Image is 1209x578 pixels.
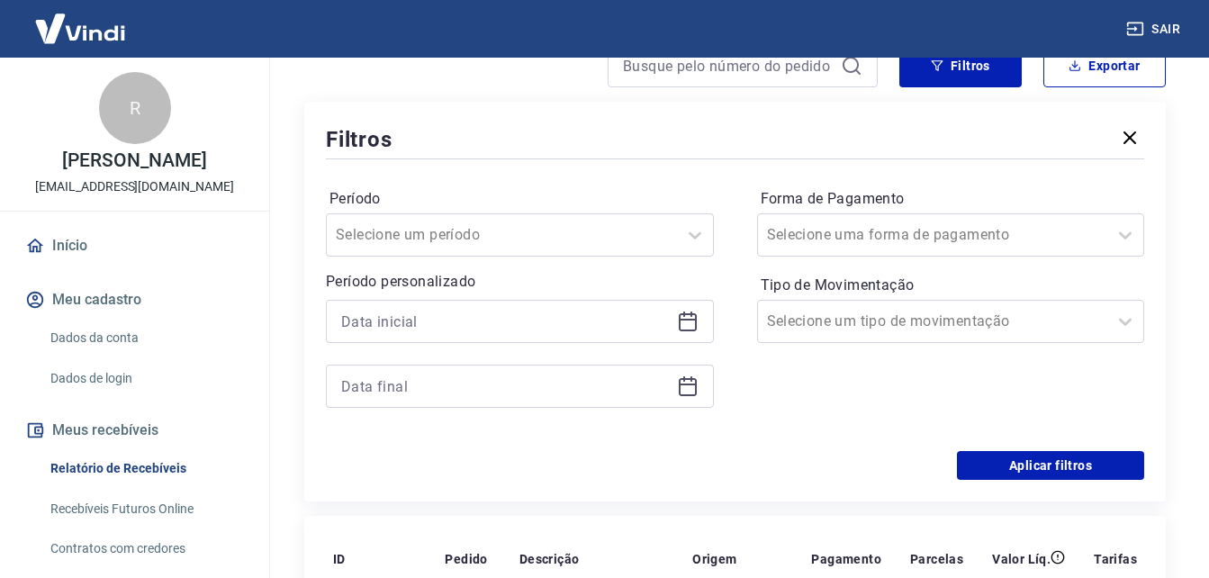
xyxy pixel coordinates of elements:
[341,373,670,400] input: Data final
[1123,13,1187,46] button: Sair
[22,1,139,56] img: Vindi
[326,271,714,293] p: Período personalizado
[333,550,346,568] p: ID
[43,360,248,397] a: Dados de login
[341,308,670,335] input: Data inicial
[22,411,248,450] button: Meus recebíveis
[62,151,206,170] p: [PERSON_NAME]
[519,550,580,568] p: Descrição
[1043,44,1166,87] button: Exportar
[326,125,392,154] h5: Filtros
[43,450,248,487] a: Relatório de Recebíveis
[623,52,834,79] input: Busque pelo número do pedido
[692,550,736,568] p: Origem
[957,451,1144,480] button: Aplicar filtros
[899,44,1022,87] button: Filtros
[811,550,881,568] p: Pagamento
[43,530,248,567] a: Contratos com credores
[22,226,248,266] a: Início
[43,491,248,528] a: Recebíveis Futuros Online
[22,280,248,320] button: Meu cadastro
[761,188,1141,210] label: Forma de Pagamento
[35,177,234,196] p: [EMAIL_ADDRESS][DOMAIN_NAME]
[992,550,1051,568] p: Valor Líq.
[99,72,171,144] div: R
[761,275,1141,296] label: Tipo de Movimentação
[445,550,487,568] p: Pedido
[329,188,710,210] label: Período
[1094,550,1137,568] p: Tarifas
[43,320,248,357] a: Dados da conta
[910,550,963,568] p: Parcelas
